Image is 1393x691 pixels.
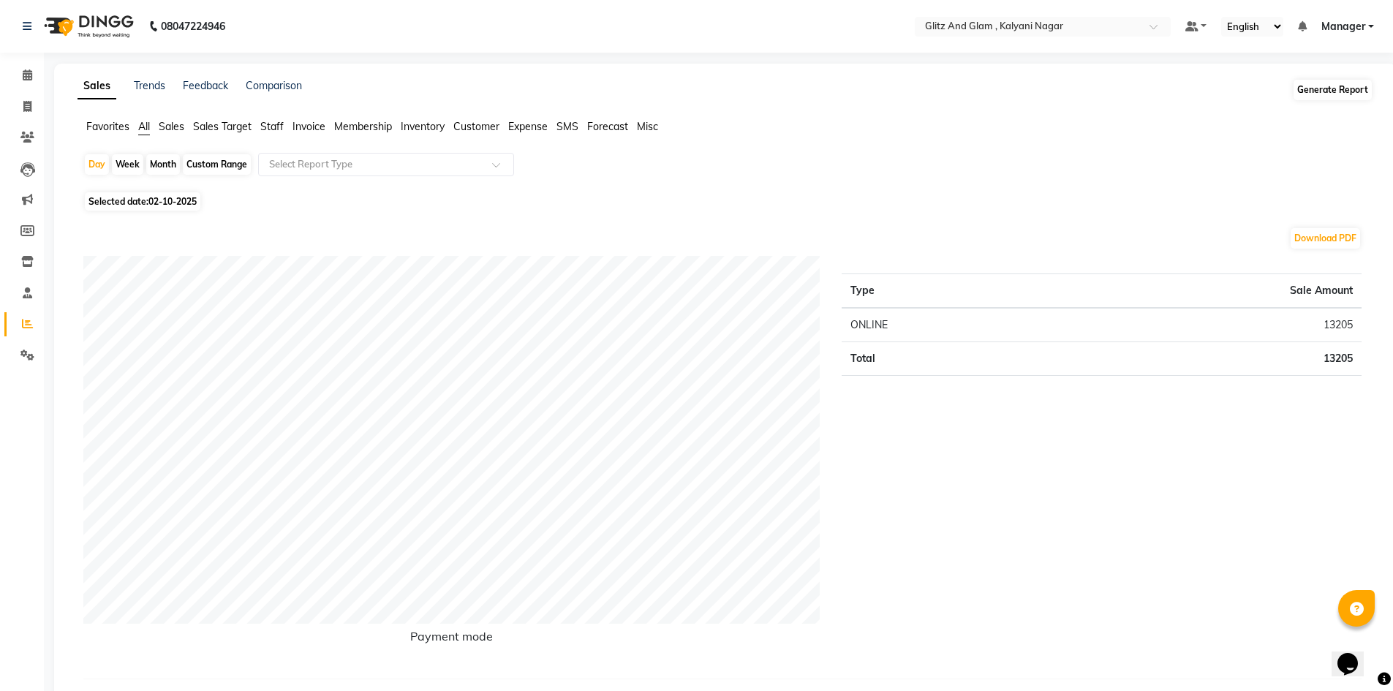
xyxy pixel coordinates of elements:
div: Week [112,154,143,175]
span: Staff [260,120,284,133]
span: SMS [556,120,578,133]
th: Type [842,274,1052,309]
a: Comparison [246,79,302,92]
td: 13205 [1052,342,1362,376]
span: Misc [637,120,658,133]
div: Custom Range [183,154,251,175]
span: Manager [1321,19,1365,34]
span: 02-10-2025 [148,196,197,207]
div: Month [146,154,180,175]
h6: Payment mode [83,630,820,649]
span: Forecast [587,120,628,133]
span: Inventory [401,120,445,133]
span: Membership [334,120,392,133]
span: Sales [159,120,184,133]
span: Invoice [292,120,325,133]
span: Customer [453,120,499,133]
a: Trends [134,79,165,92]
button: Download PDF [1291,228,1360,249]
iframe: chat widget [1332,633,1378,676]
button: Generate Report [1294,80,1372,100]
th: Sale Amount [1052,274,1362,309]
img: logo [37,6,137,47]
a: Sales [78,73,116,99]
b: 08047224946 [161,6,225,47]
a: Feedback [183,79,228,92]
span: All [138,120,150,133]
td: Total [842,342,1052,376]
td: 13205 [1052,308,1362,342]
span: Sales Target [193,120,252,133]
span: Favorites [86,120,129,133]
div: Day [85,154,109,175]
span: Expense [508,120,548,133]
span: Selected date: [85,192,200,211]
td: ONLINE [842,308,1052,342]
